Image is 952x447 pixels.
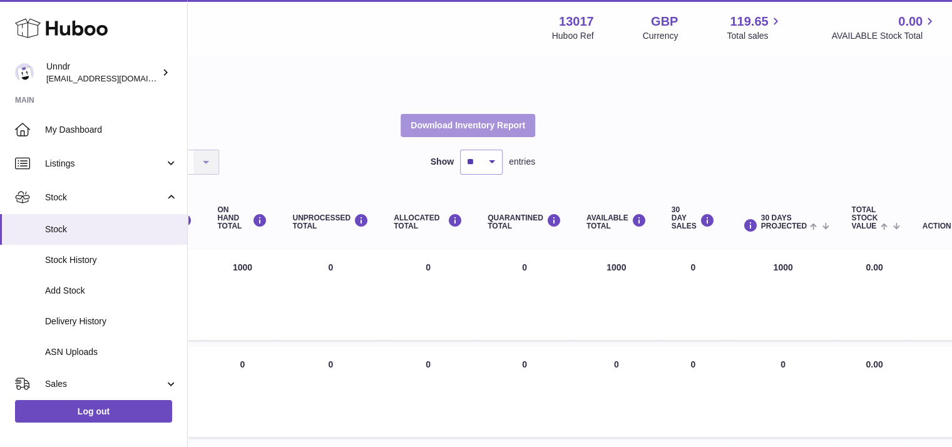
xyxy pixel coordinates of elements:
span: Stock History [45,254,178,266]
div: Currency [643,30,678,42]
strong: 13017 [559,13,594,30]
span: 0.00 [866,359,883,369]
span: Total sales [727,30,782,42]
td: 0 [280,346,381,437]
div: ON HAND Total [217,206,267,231]
span: Stock [45,223,178,235]
span: Total stock value [851,206,878,231]
div: AVAILABLE Total [586,213,647,230]
div: 30 DAY SALES [672,206,715,231]
a: Log out [15,400,172,423]
div: Unndr [46,61,159,85]
button: Download Inventory Report [401,114,535,136]
div: Action [922,222,951,230]
span: Stock [45,192,165,203]
span: 30 DAYS PROJECTED [761,214,807,230]
span: Listings [45,158,165,170]
div: ALLOCATED Total [394,213,463,230]
img: internalAdmin-13017@internal.huboo.com [15,63,34,82]
span: AVAILABLE Stock Total [831,30,937,42]
span: 0 [522,262,527,272]
td: 1000 [205,249,280,340]
div: UNPROCESSED Total [292,213,369,230]
td: 0 [381,249,475,340]
div: QUARANTINED Total [488,213,561,230]
span: Add Stock [45,285,178,297]
span: My Dashboard [45,124,178,136]
span: 0 [522,359,527,369]
span: 119.65 [730,13,768,30]
td: 1000 [574,249,659,340]
span: 0.00 [866,262,883,272]
td: 0 [574,346,659,437]
span: Sales [45,378,165,390]
span: [EMAIL_ADDRESS][DOMAIN_NAME] [46,73,184,83]
td: 0 [727,346,839,437]
a: 0.00 AVAILABLE Stock Total [831,13,937,42]
td: 0 [280,249,381,340]
span: 0.00 [898,13,923,30]
strong: GBP [651,13,678,30]
a: 119.65 Total sales [727,13,782,42]
td: 0 [205,346,280,437]
span: entries [509,156,535,168]
span: ASN Uploads [45,346,178,358]
label: Show [431,156,454,168]
span: Delivery History [45,316,178,327]
td: 0 [659,346,727,437]
td: 0 [659,249,727,340]
td: 1000 [727,249,839,340]
td: 0 [381,346,475,437]
div: Huboo Ref [552,30,594,42]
